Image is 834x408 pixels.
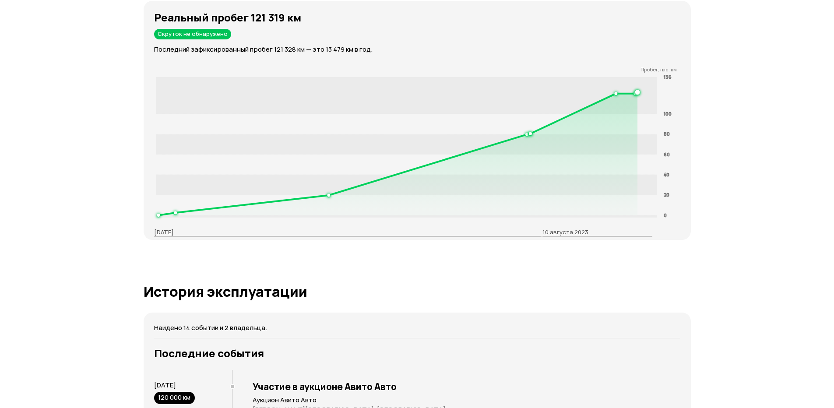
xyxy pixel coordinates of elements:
[154,10,301,25] strong: Реальный пробег 121 319 км
[154,380,176,390] span: [DATE]
[664,151,670,158] tspan: 60
[664,212,667,218] tspan: 0
[154,347,680,359] h3: Последние события
[253,381,680,392] h3: Участие в аукционе Авито Авто
[154,29,231,39] div: Скруток не обнаружено
[253,396,680,404] p: Аукцион Авито Авто
[542,228,588,236] p: 10 августа 2023
[144,284,691,299] h1: История эксплуатации
[664,74,672,80] tspan: 136
[664,110,672,117] tspan: 100
[154,228,174,236] p: [DATE]
[664,191,669,198] tspan: 20
[154,392,195,404] div: 120 000 км
[664,171,669,178] tspan: 40
[664,130,670,137] tspan: 80
[154,323,680,333] p: Найдено 14 событий и 2 владельца.
[154,45,691,54] p: Последний зафиксированный пробег 121 328 км — это 13 479 км в год.
[154,67,677,73] p: Пробег, тыс. км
